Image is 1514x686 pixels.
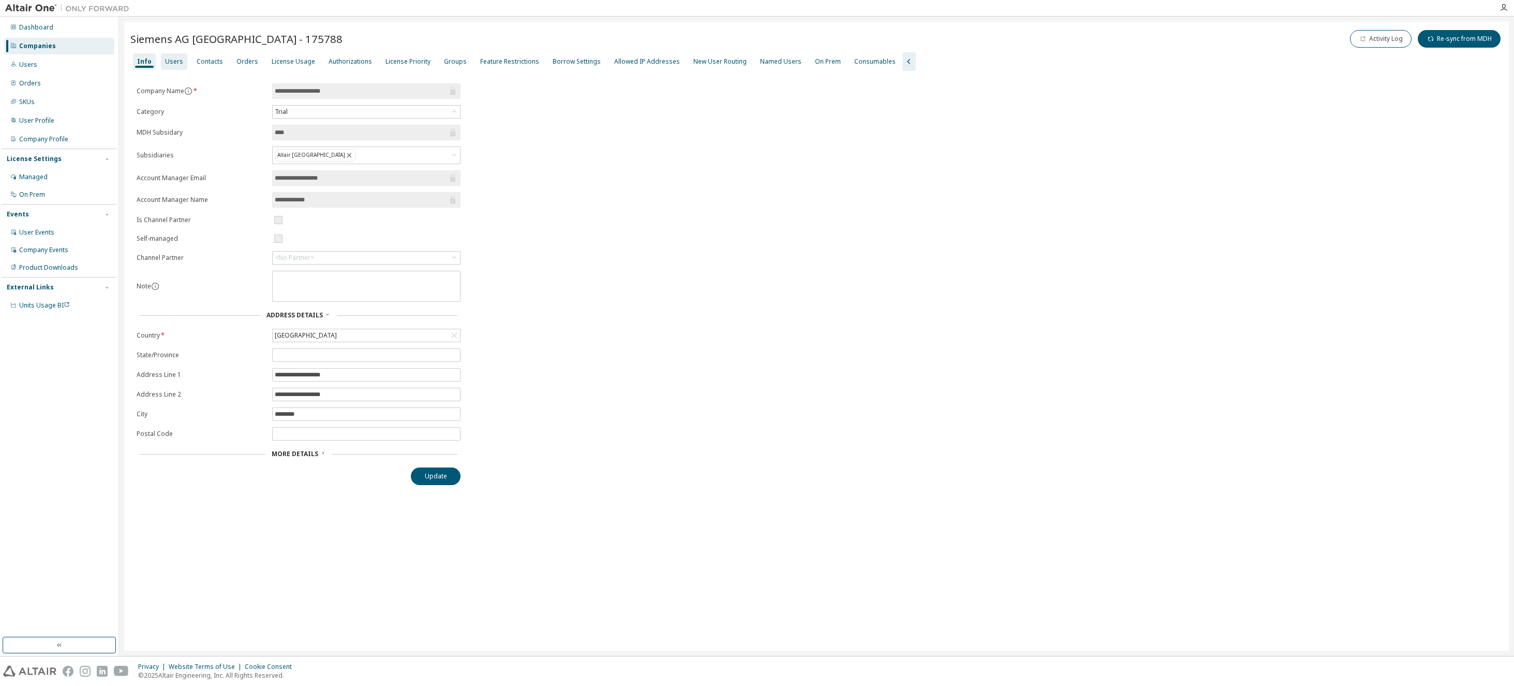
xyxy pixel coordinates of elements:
[19,79,41,87] div: Orders
[385,57,431,66] div: License Priority
[7,155,62,163] div: License Settings
[137,282,151,290] label: Note
[19,135,68,143] div: Company Profile
[137,331,266,340] label: Country
[137,196,266,204] label: Account Manager Name
[854,57,896,66] div: Consumables
[137,410,266,418] label: City
[19,61,37,69] div: Users
[184,87,192,95] button: information
[273,106,289,118] div: Trial
[80,666,91,677] img: instagram.svg
[137,390,266,399] label: Address Line 2
[137,128,266,137] label: MDH Subsidary
[137,216,266,224] label: Is Channel Partner
[273,330,338,341] div: [GEOGRAPHIC_DATA]
[165,57,183,66] div: Users
[19,246,68,254] div: Company Events
[137,151,266,159] label: Subsidiaries
[137,57,152,66] div: Info
[3,666,56,677] img: altair_logo.svg
[273,147,460,164] div: Altair [GEOGRAPHIC_DATA]
[272,449,318,458] span: More Details
[19,264,78,272] div: Product Downloads
[138,671,298,680] p: © 2025 Altair Engineering, Inc. All Rights Reserved.
[275,254,314,262] div: <No Partner>
[19,173,48,181] div: Managed
[19,191,45,199] div: On Prem
[236,57,258,66] div: Orders
[137,430,266,438] label: Postal Code
[480,57,539,66] div: Feature Restrictions
[815,57,841,66] div: On Prem
[266,311,323,319] span: Address Details
[553,57,601,66] div: Borrow Settings
[137,254,266,262] label: Channel Partner
[19,116,54,125] div: User Profile
[19,98,35,106] div: SKUs
[7,210,29,218] div: Events
[137,235,266,243] label: Self-managed
[1418,30,1501,48] button: Re-sync from MDH
[137,108,266,116] label: Category
[411,468,461,485] button: Update
[137,351,266,359] label: State/Province
[137,87,266,95] label: Company Name
[63,666,73,677] img: facebook.svg
[19,42,56,50] div: Companies
[275,149,356,162] div: Altair [GEOGRAPHIC_DATA]
[137,174,266,182] label: Account Manager Email
[273,106,460,118] div: Trial
[273,252,460,264] div: <No Partner>
[329,57,372,66] div: Authorizations
[760,57,801,66] div: Named Users
[130,32,343,46] span: Siemens AG [GEOGRAPHIC_DATA] - 175788
[114,666,129,677] img: youtube.svg
[197,57,223,66] div: Contacts
[169,663,245,671] div: Website Terms of Use
[137,371,266,379] label: Address Line 1
[1350,30,1412,48] button: Activity Log
[444,57,467,66] div: Groups
[272,57,315,66] div: License Usage
[97,666,108,677] img: linkedin.svg
[19,23,53,32] div: Dashboard
[138,663,169,671] div: Privacy
[693,57,747,66] div: New User Routing
[245,663,298,671] div: Cookie Consent
[19,301,70,310] span: Units Usage BI
[19,228,54,237] div: User Events
[5,3,135,13] img: Altair One
[273,329,460,342] div: [GEOGRAPHIC_DATA]
[7,283,54,291] div: External Links
[614,57,680,66] div: Allowed IP Addresses
[151,282,159,290] button: information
